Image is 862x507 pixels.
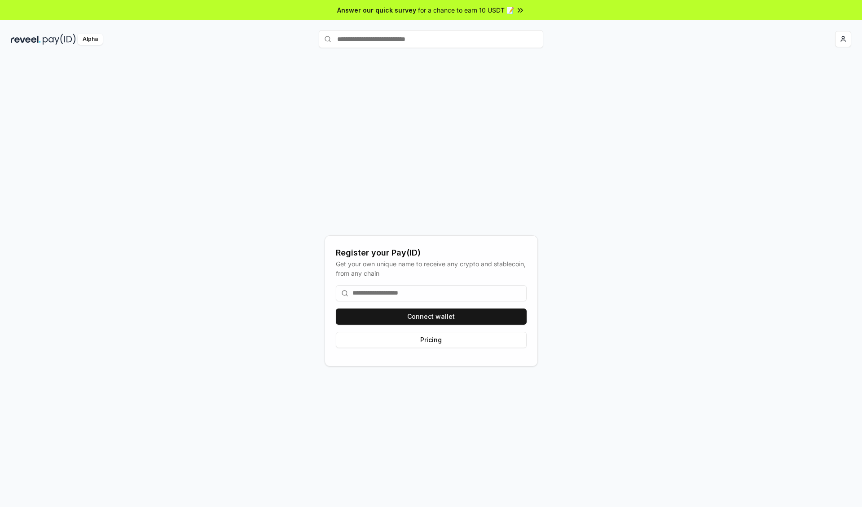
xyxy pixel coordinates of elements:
div: Register your Pay(ID) [336,247,527,259]
div: Get your own unique name to receive any crypto and stablecoin, from any chain [336,259,527,278]
button: Pricing [336,332,527,348]
span: Answer our quick survey [337,5,416,15]
img: reveel_dark [11,34,41,45]
img: pay_id [43,34,76,45]
span: for a chance to earn 10 USDT 📝 [418,5,514,15]
button: Connect wallet [336,309,527,325]
div: Alpha [78,34,103,45]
